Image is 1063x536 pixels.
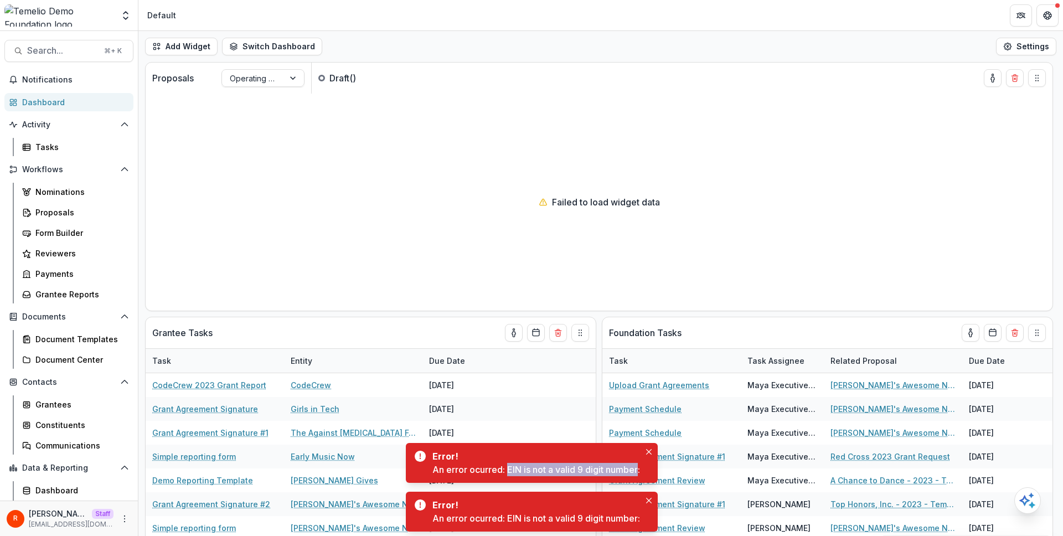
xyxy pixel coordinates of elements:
a: Reviewers [18,244,133,262]
div: Grantees [35,399,125,410]
div: Due Date [962,349,1045,373]
button: Drag [571,324,589,342]
button: Open Contacts [4,373,133,391]
div: Proposals [35,207,125,218]
div: Due Date [422,349,505,373]
div: [PERSON_NAME] [747,522,811,534]
a: Form Builder [18,224,133,242]
span: Notifications [22,75,129,85]
button: toggle-assigned-to-me [962,324,979,342]
a: Communications [18,436,133,455]
span: Data & Reporting [22,463,116,473]
button: Open Data & Reporting [4,459,133,477]
div: Nominations [35,186,125,198]
p: Proposals [152,71,194,85]
p: [PERSON_NAME] [29,508,87,519]
div: Error! [432,450,636,463]
div: Maya Executive Director [747,379,817,391]
div: Related Proposal [824,355,904,367]
a: Red Cross 2023 Grant Request [830,451,950,462]
div: An error ocurred: EIN is not a valid 9 digit number: [432,463,640,476]
div: [DATE] [422,421,505,445]
div: Entity [284,355,319,367]
div: ⌘ + K [102,45,124,57]
div: Tasks [35,141,125,153]
div: [DATE] [962,445,1045,468]
div: Related Proposal [824,349,962,373]
button: Calendar [984,324,1002,342]
a: Top Honors, Inc. - 2023 - Temelio General [PERSON_NAME] [830,498,956,510]
button: Switch Dashboard [222,38,322,55]
a: [PERSON_NAME]'s Awesome Nonprofit - 2023 - Temelio General Operating Grant Proposal [830,379,956,391]
div: Payments [35,268,125,280]
button: Close [642,494,656,507]
div: [DATE] [422,397,505,421]
p: Failed to load widget data [552,195,660,209]
span: Contacts [22,378,116,387]
a: [PERSON_NAME]'s Awesome Nonprofit - 2023 - Temelio General [PERSON_NAME] Proposal [830,403,956,415]
div: Maya Executive Director [747,403,817,415]
a: Payment Schedule [609,403,682,415]
div: Dashboard [35,485,125,496]
a: Early Music Now [291,451,355,462]
button: Partners [1010,4,1032,27]
a: Payment Schedule [609,427,682,439]
a: Constituents [18,416,133,434]
div: Task [146,349,284,373]
div: [DATE] [962,397,1045,421]
button: Open AI Assistant [1014,487,1041,514]
a: Payments [18,265,133,283]
nav: breadcrumb [143,7,180,23]
a: Grant Agreement Signature [152,403,258,415]
span: Activity [22,120,116,130]
span: Workflows [22,165,116,174]
div: Task Assignee [741,349,824,373]
a: [PERSON_NAME]'s Awesome Nonprofit [291,522,416,534]
div: [PERSON_NAME] [747,498,811,510]
div: [DATE] [962,492,1045,516]
a: Upload Grant Agreements [609,379,709,391]
div: An error ocurred: EIN is not a valid 9 digit number: [432,512,640,525]
div: Entity [284,349,422,373]
div: Error! [432,498,636,512]
div: [DATE] [962,468,1045,492]
div: Raj [13,515,18,522]
a: [PERSON_NAME]'s Awesome Nonprofit - 2024 - Temelio Historical Onboarding Form [830,522,956,534]
button: Open Documents [4,308,133,326]
div: Task Assignee [741,355,811,367]
div: Reviewers [35,248,125,259]
button: toggle-assigned-to-me [505,324,523,342]
div: Task [146,355,178,367]
a: Proposals [18,203,133,221]
div: Maya Executive Director [747,451,817,462]
div: [DATE] [422,373,505,397]
button: Drag [1028,69,1046,87]
a: Document Center [18,351,133,369]
a: Dashboard [18,481,133,499]
a: Tasks [18,138,133,156]
a: A Chance to Dance - 2023 - Temelio General Operating Grant Proposal [830,475,956,486]
a: Nominations [18,183,133,201]
span: Documents [22,312,116,322]
div: Task [602,355,634,367]
button: Get Help [1036,4,1059,27]
a: CodeCrew 2023 Grant Report [152,379,266,391]
a: CodeCrew [291,379,331,391]
a: Grant Agreement Signature #2 [152,498,270,510]
a: [PERSON_NAME] Gives [291,475,378,486]
button: Delete card [1006,324,1024,342]
a: [PERSON_NAME]'s Awesome Nonprofit [291,498,416,510]
div: Document Templates [35,333,125,345]
a: Grant Agreement Signature #1 [152,427,269,439]
button: Calendar [527,324,545,342]
div: Document Center [35,354,125,365]
a: Simple reporting form [152,451,236,462]
div: Default [147,9,176,21]
button: Open Workflows [4,161,133,178]
button: toggle-assigned-to-me [984,69,1002,87]
button: Delete card [1006,69,1024,87]
div: Communications [35,440,125,451]
p: [EMAIL_ADDRESS][DOMAIN_NAME] [29,519,113,529]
